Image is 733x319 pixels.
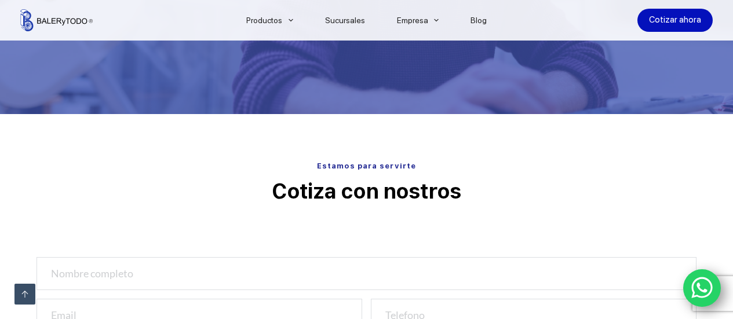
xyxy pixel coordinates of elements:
[37,177,696,206] p: Cotiza con nostros
[683,269,721,307] a: WhatsApp
[317,162,416,170] span: Estamos para servirte
[20,9,93,31] img: Balerytodo
[637,9,713,32] a: Cotizar ahora
[37,257,696,290] input: Nombre completo
[14,284,35,305] a: Ir arriba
